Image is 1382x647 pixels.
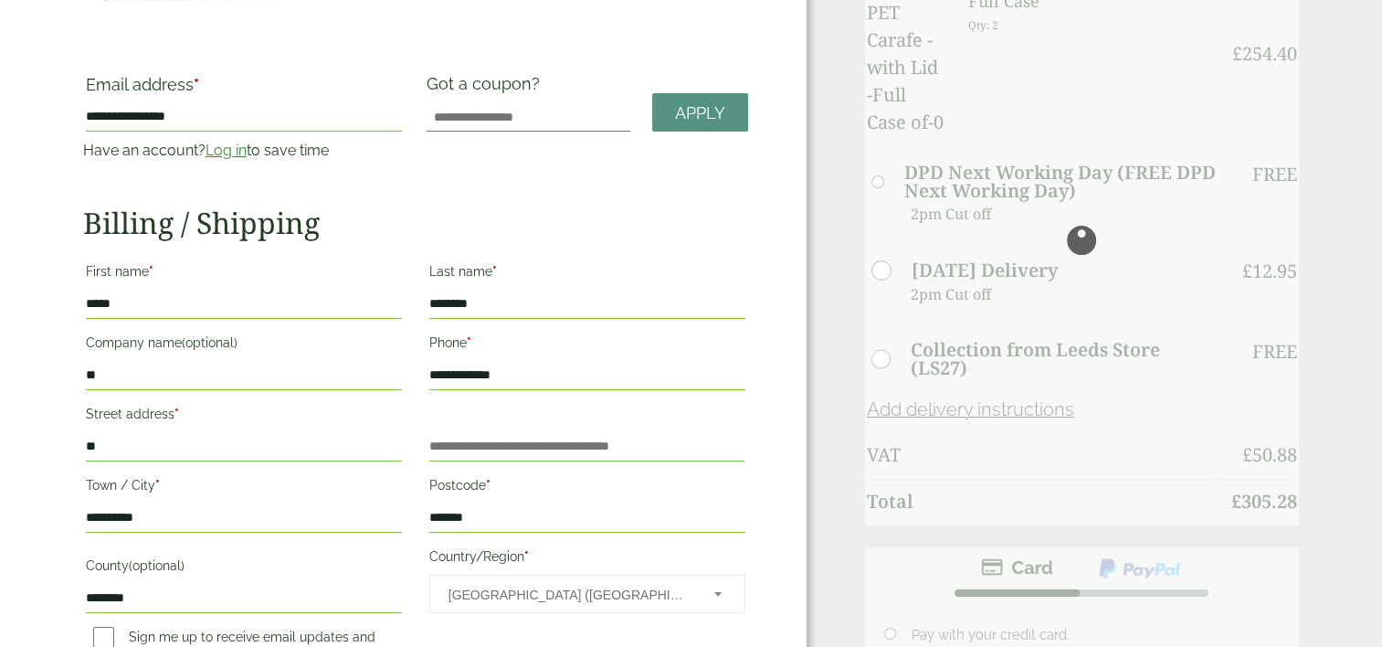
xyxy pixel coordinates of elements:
[486,478,491,493] abbr: required
[194,75,199,94] abbr: required
[174,407,179,421] abbr: required
[675,103,725,123] span: Apply
[524,549,529,564] abbr: required
[86,259,402,290] label: First name
[86,401,402,432] label: Street address
[86,330,402,361] label: Company name
[155,478,160,493] abbr: required
[429,259,745,290] label: Last name
[182,335,237,350] span: (optional)
[429,330,745,361] label: Phone
[448,576,690,614] span: United Kingdom (UK)
[467,335,471,350] abbr: required
[86,553,402,584] label: County
[652,93,748,133] a: Apply
[429,472,745,504] label: Postcode
[492,264,497,279] abbr: required
[427,74,547,102] label: Got a coupon?
[86,77,402,102] label: Email address
[86,472,402,504] label: Town / City
[83,206,748,240] h2: Billing / Shipping
[429,544,745,575] label: Country/Region
[206,142,247,159] a: Log in
[149,264,153,279] abbr: required
[129,558,185,573] span: (optional)
[429,575,745,613] span: Country/Region
[83,140,405,162] p: Have an account? to save time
